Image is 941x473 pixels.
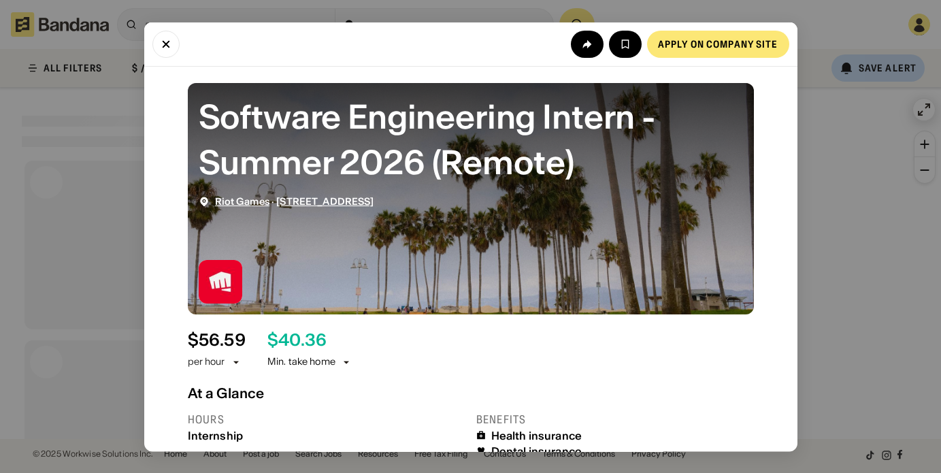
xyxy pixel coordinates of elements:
img: Riot Games logo [199,259,242,303]
div: · [215,195,374,207]
div: Hours [188,412,465,426]
button: Close [152,30,180,57]
a: Apply on company site [647,30,789,57]
div: per hour [188,355,225,369]
div: $ 40.36 [267,330,327,350]
div: Min. take home [267,355,352,369]
div: Software Engineering Intern - Summer 2026 (Remote) [199,93,743,184]
div: Apply on company site [658,39,778,48]
a: [STREET_ADDRESS] [276,195,374,207]
div: Health insurance [491,429,582,442]
div: $ 56.59 [188,330,246,350]
div: Internship [188,429,465,442]
div: At a Glance [188,385,754,401]
div: Benefits [476,412,754,426]
a: Riot Games [215,195,269,207]
div: Dental insurance [491,444,582,457]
